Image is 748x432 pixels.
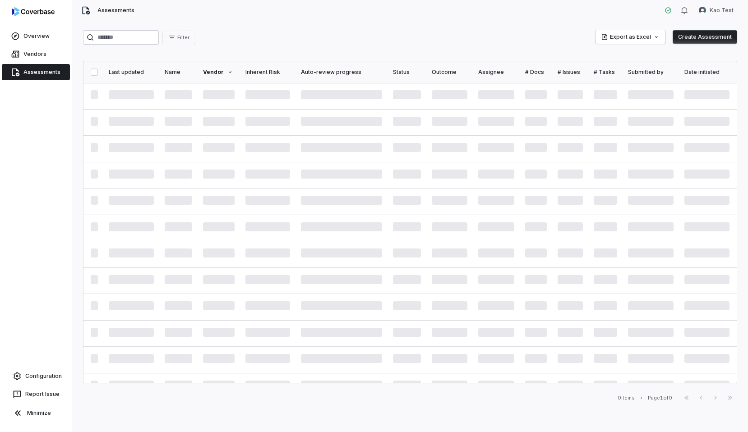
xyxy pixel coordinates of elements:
div: Date initiated [684,69,730,76]
button: Minimize [4,404,68,422]
div: • [640,395,642,401]
div: Page 1 of 0 [648,395,672,401]
span: Filter [177,34,189,41]
div: # Tasks [594,69,618,76]
button: Filter [162,31,195,44]
span: Assessments [97,7,134,14]
div: Submitted by [628,69,674,76]
div: Outcome [432,69,467,76]
div: Vendor [203,69,235,76]
a: Configuration [4,368,68,384]
a: Vendors [2,46,70,62]
div: # Issues [558,69,582,76]
div: Assignee [478,69,515,76]
img: Kao Test avatar [699,7,706,14]
img: logo-D7KZi-bG.svg [12,7,55,16]
a: Overview [2,28,70,44]
div: Auto-review progress [301,69,382,76]
div: Status [393,69,421,76]
button: Report Issue [4,386,68,402]
div: 0 items [618,395,635,401]
button: Kao Test avatarKao Test [693,4,739,17]
div: Inherent Risk [245,69,290,76]
div: Name [165,69,192,76]
div: Last updated [109,69,154,76]
div: # Docs [525,69,547,76]
a: Assessments [2,64,70,80]
button: Create Assessment [673,30,737,44]
button: Export as Excel [596,30,665,44]
span: Kao Test [710,7,734,14]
